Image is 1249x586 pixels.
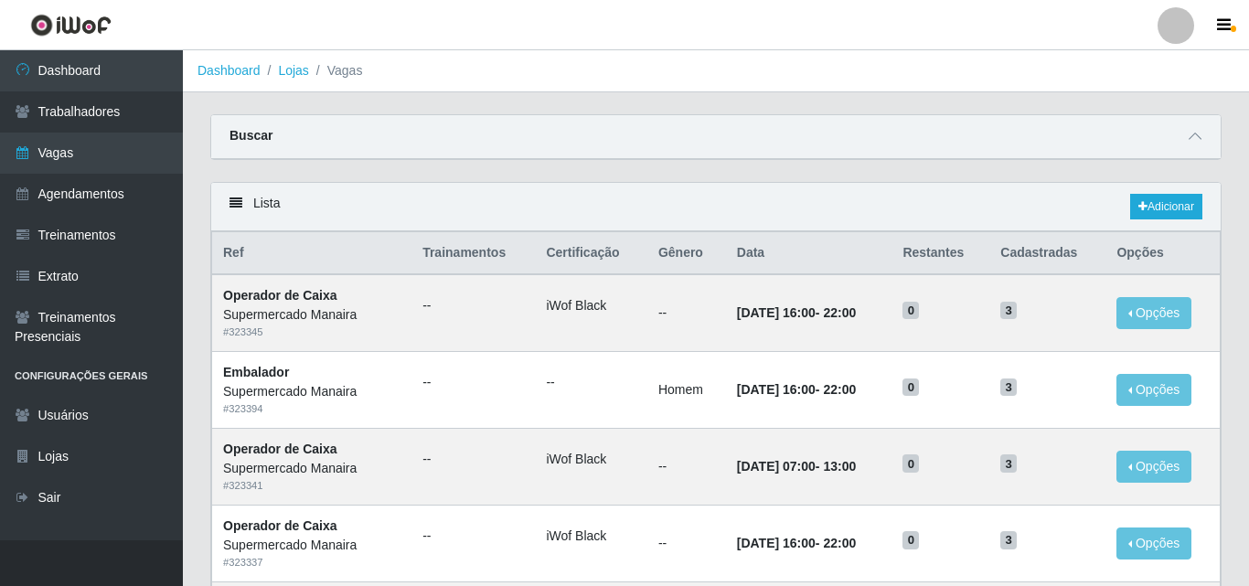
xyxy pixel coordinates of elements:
[411,232,535,275] th: Trainamentos
[546,527,635,546] li: iWof Black
[823,459,856,474] time: 13:00
[737,459,816,474] time: [DATE] 07:00
[211,183,1221,231] div: Lista
[223,382,400,401] div: Supermercado Manaira
[647,232,726,275] th: Gênero
[1105,232,1220,275] th: Opções
[1000,531,1017,549] span: 3
[737,536,856,550] strong: -
[891,232,989,275] th: Restantes
[1000,302,1017,320] span: 3
[223,325,400,340] div: # 323345
[223,401,400,417] div: # 323394
[726,232,892,275] th: Data
[212,232,412,275] th: Ref
[309,61,363,80] li: Vagas
[1116,451,1191,483] button: Opções
[223,305,400,325] div: Supermercado Manaira
[737,305,816,320] time: [DATE] 16:00
[1116,297,1191,329] button: Opções
[546,373,635,392] ul: --
[823,305,856,320] time: 22:00
[989,232,1105,275] th: Cadastradas
[197,63,261,78] a: Dashboard
[535,232,646,275] th: Certificação
[902,454,919,473] span: 0
[422,296,524,315] ul: --
[737,459,856,474] strong: -
[647,274,726,351] td: --
[1130,194,1202,219] a: Adicionar
[223,459,400,478] div: Supermercado Manaira
[823,382,856,397] time: 22:00
[278,63,308,78] a: Lojas
[1000,454,1017,473] span: 3
[422,373,524,392] ul: --
[902,378,919,397] span: 0
[1116,527,1191,559] button: Opções
[647,428,726,505] td: --
[1116,374,1191,406] button: Opções
[1000,378,1017,397] span: 3
[823,536,856,550] time: 22:00
[223,536,400,555] div: Supermercado Manaira
[737,382,856,397] strong: -
[737,305,856,320] strong: -
[647,505,726,581] td: --
[737,382,816,397] time: [DATE] 16:00
[30,14,112,37] img: CoreUI Logo
[223,478,400,494] div: # 323341
[223,365,289,379] strong: Embalador
[223,555,400,570] div: # 323337
[546,450,635,469] li: iWof Black
[647,352,726,429] td: Homem
[183,50,1249,92] nav: breadcrumb
[902,302,919,320] span: 0
[223,442,337,456] strong: Operador de Caixa
[230,128,272,143] strong: Buscar
[422,450,524,469] ul: --
[223,288,337,303] strong: Operador de Caixa
[422,527,524,546] ul: --
[223,518,337,533] strong: Operador de Caixa
[546,296,635,315] li: iWof Black
[737,536,816,550] time: [DATE] 16:00
[902,531,919,549] span: 0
